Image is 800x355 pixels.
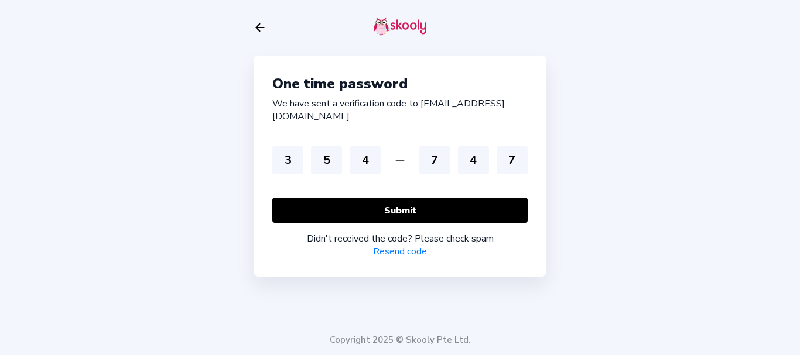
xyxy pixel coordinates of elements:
[374,17,426,36] img: skooly-logo.png
[373,245,427,258] a: Resend code
[272,97,528,123] div: We have sent a verification code to [EMAIL_ADDRESS][DOMAIN_NAME]
[254,21,266,34] button: arrow back outline
[272,232,528,245] div: Didn't received the code? Please check spam
[272,74,528,93] div: One time password
[393,153,407,167] ion-icon: remove outline
[272,198,528,223] button: Submit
